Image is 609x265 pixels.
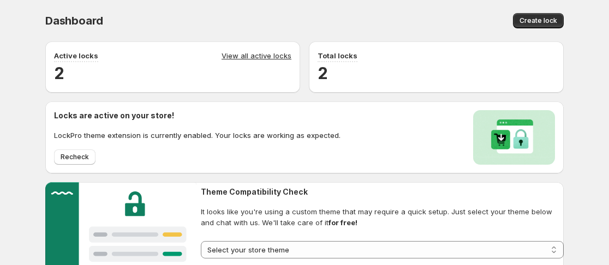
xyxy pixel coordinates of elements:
a: View all active locks [222,50,291,62]
p: Total locks [318,50,357,61]
p: LockPro theme extension is currently enabled. Your locks are working as expected. [54,130,341,141]
span: It looks like you're using a custom theme that may require a quick setup. Just select your theme ... [201,206,564,228]
button: Create lock [513,13,564,28]
h2: Locks are active on your store! [54,110,341,121]
button: Recheck [54,149,95,165]
span: Dashboard [45,14,103,27]
h2: 2 [318,62,555,84]
span: Recheck [61,153,89,161]
img: Locks activated [473,110,555,165]
p: Active locks [54,50,98,61]
h2: Theme Compatibility Check [201,186,564,197]
span: Create lock [520,16,557,25]
strong: for free! [329,218,357,227]
h2: 2 [54,62,291,84]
